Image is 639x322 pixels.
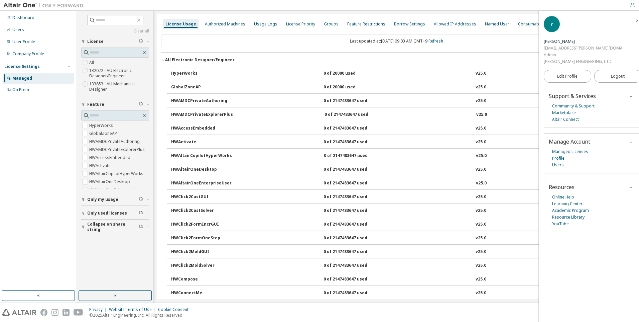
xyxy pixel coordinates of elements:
button: HWAccessEmbedded0 of 2147483647 usedv25.0Expire date:[DATE] [171,121,626,136]
span: Only used licenses [87,211,127,216]
button: HWClick2FormOneStep0 of 2147483647 usedv25.0Expire date:[DATE] [171,231,626,246]
div: Cookie Consent [158,307,193,312]
label: All [89,59,95,67]
button: HWClick2MoldGUI0 of 2147483647 usedv25.0Expire date:[DATE] [171,245,626,259]
span: Clear filter [139,197,143,202]
div: Consumables [518,21,545,27]
label: HWAltairOneEnterpriseUser [89,186,144,194]
a: YouTube [552,221,569,227]
span: Clear filter [139,211,143,216]
span: Clear filter [139,39,143,44]
div: HWActivate [171,139,231,145]
button: HWClick2FormIncrGUI0 of 2147483647 usedv25.0Expire date:[DATE] [171,217,626,232]
span: Feature [87,102,104,107]
div: HyperWorks [171,71,231,77]
div: HWClick2FormIncrGUI [171,222,231,228]
button: HWAltairOneEnterpriseUser0 of 2147483647 usedv25.0Expire date:[DATE] [171,176,626,191]
button: HWCompose0 of 2147483647 usedv25.0Expire date:[DATE] [171,272,626,287]
span: Collapse on share string [87,222,139,232]
div: Company Profile [12,51,44,57]
div: HWClick2CastSolver [171,208,231,214]
div: User Profile [12,39,35,45]
button: License [81,34,149,49]
div: v25.0 [476,290,486,296]
label: HWAMDCPrivateAuthoring [89,138,141,146]
div: 0 of 2147483647 used [324,167,384,173]
div: Yoshihiro Yamaguchi [544,38,622,45]
a: Managed Licenses [552,148,588,155]
div: Feature Restrictions [347,21,385,27]
a: Online Help [552,194,574,200]
label: 133853 - AU Mechanical Designer [89,80,149,93]
div: HWClick2MoldGUI [171,249,231,255]
span: Support & Services [549,92,596,100]
label: HWAccessEmbedded [89,154,132,162]
img: youtube.svg [74,309,83,316]
label: GlobalZoneAP [89,130,118,138]
span: Edit Profile [557,74,578,79]
div: Named User [485,21,509,27]
label: HWAMDCPrivateExplorerPlus [89,146,146,154]
div: 0 of 2147483647 used [324,98,384,104]
div: 0 of 2147483647 used [324,208,384,214]
button: HWClick2CastGUI0 of 2147483647 usedv25.0Expire date:[DATE] [171,190,626,205]
a: Edit Profile [544,70,591,83]
label: HWAltairCopilotHyperWorks [89,170,145,178]
div: HWAltairOneEnterpriseUser [171,180,232,186]
label: HyperWorks [89,122,114,130]
div: HWConnectMe [171,290,231,296]
a: Altair Connect [552,116,579,123]
span: Only my usage [87,197,118,202]
div: v25.0 [476,71,486,77]
div: v25.0 [476,249,486,255]
div: HWClick2CastGUI [171,194,231,200]
div: v25.0 [476,126,486,132]
div: Admin [544,52,622,58]
div: License Usage [165,21,196,27]
button: HWAMDCPrivateExplorerPlus0 of 2147483647 usedv25.0Expire date:[DATE] [171,107,626,122]
div: HWAltairOneDesktop [171,167,231,173]
a: Learning Center [552,200,583,207]
div: 0 of 2147483647 used [324,235,384,241]
span: Manage Account [549,138,590,145]
div: HWClick2MoldSolver [171,263,231,269]
div: v25.0 [476,139,486,145]
div: v25.0 [476,263,486,269]
button: HyperWorks0 of 20000 usedv25.0Expire date:[DATE] [171,66,626,81]
a: Academic Program [552,207,589,214]
div: [EMAIL_ADDRESS][PERSON_NAME][DOMAIN_NAME] [544,45,622,52]
div: 0 of 2147483647 used [324,263,384,269]
a: Profile [552,155,564,162]
button: HWClick2CastSolver0 of 2147483647 usedv25.0Expire date:[DATE] [171,204,626,218]
div: Website Terms of Use [109,307,158,312]
div: HWAMDCPrivateExplorerPlus [171,112,233,118]
a: Community & Support [552,103,595,109]
button: GlobalZoneAP0 of 20000 usedv25.0Expire date:[DATE] [171,80,626,95]
div: Usage Logs [254,21,277,27]
img: facebook.svg [40,309,47,316]
button: Feature [81,97,149,112]
div: 0 of 2147483647 used [324,153,384,159]
div: v25.0 [476,180,487,186]
div: Managed [12,76,32,81]
div: v25.0 [476,222,486,228]
div: On Prem [12,87,29,92]
button: Collapse on share string [81,220,149,234]
a: Marketplace [552,109,576,116]
div: v25.0 [476,98,486,104]
div: HWClick2FormOneStep [171,235,231,241]
button: HWAltairOneDesktop0 of 2147483647 usedv25.0Expire date:[DATE] [171,162,626,177]
div: 0 of 20000 used [324,84,384,90]
a: Clear all [81,28,149,34]
div: Allowed IP Addresses [434,21,476,27]
div: 0 of 2147483647 used [324,222,384,228]
label: 132072 - AU Electronic Designer/Engineer [89,67,149,80]
span: Y [550,21,553,27]
div: HWAltairCopilotHyperWorks [171,153,232,159]
button: Only my usage [81,192,149,207]
span: Resources [549,183,574,191]
button: HWConnectMe0 of 2147483647 usedv25.0Expire date:[DATE] [171,286,626,301]
a: Refresh [428,38,443,44]
div: 0 of 20000 used [324,71,384,77]
div: 0 of 2147483647 used [324,290,384,296]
